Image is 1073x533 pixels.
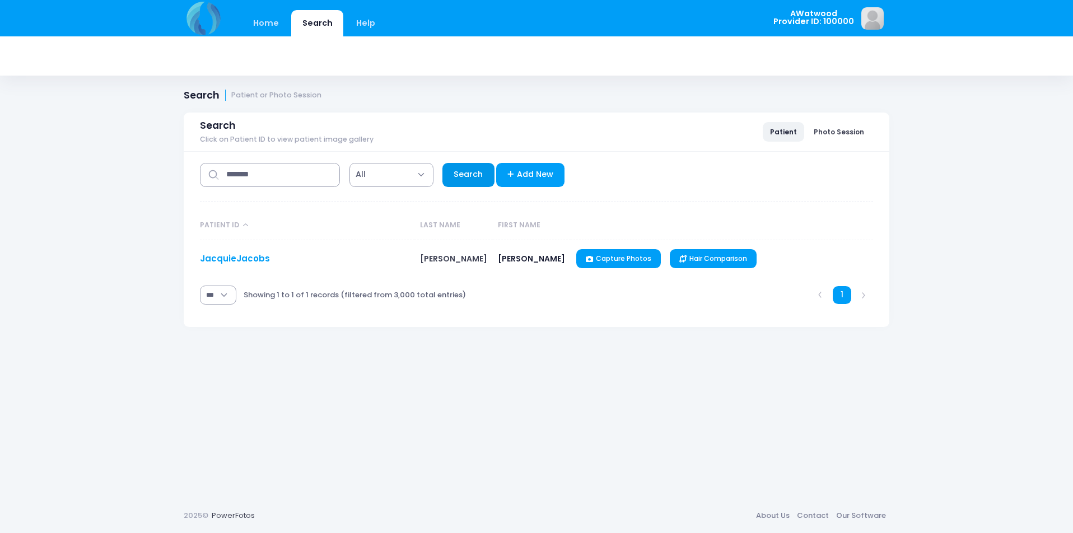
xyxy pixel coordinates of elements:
span: Search [200,120,236,132]
small: Patient or Photo Session [231,91,321,100]
a: Add New [496,163,565,187]
a: Hair Comparison [670,249,757,268]
a: 1 [833,286,851,305]
a: Photo Session [806,122,871,141]
h1: Search [184,90,321,101]
span: [PERSON_NAME] [498,253,565,264]
a: About Us [752,506,793,526]
a: Our Software [832,506,889,526]
th: Last Name: activate to sort column ascending [414,211,493,240]
th: First Name: activate to sort column ascending [493,211,571,240]
a: JacquieJacobs [200,253,270,264]
span: All [356,169,366,180]
a: Search [442,163,494,187]
th: Patient ID: activate to sort column descending [200,211,414,240]
span: Click on Patient ID to view patient image gallery [200,135,374,144]
span: [PERSON_NAME] [420,253,487,264]
a: PowerFotos [212,510,255,521]
span: 2025© [184,510,208,521]
img: image [861,7,884,30]
a: Home [242,10,290,36]
a: Help [346,10,386,36]
a: Contact [793,506,832,526]
a: Capture Photos [576,249,661,268]
a: Patient [763,122,804,141]
div: Showing 1 to 1 of 1 records (filtered from 3,000 total entries) [244,282,466,308]
span: All [349,163,433,187]
span: AWatwood Provider ID: 100000 [773,10,854,26]
a: Search [291,10,343,36]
